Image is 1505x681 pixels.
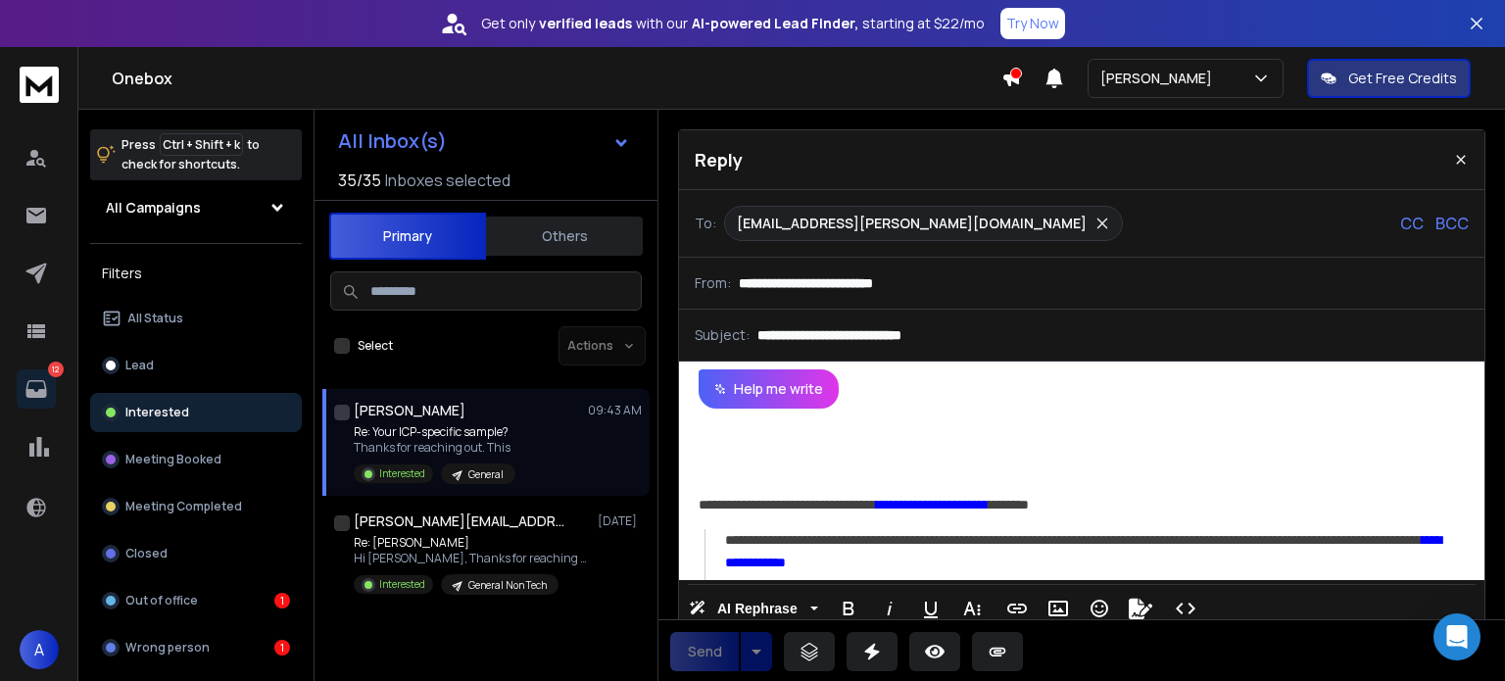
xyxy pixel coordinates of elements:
p: Wrong person [125,640,210,656]
button: Others [486,215,643,258]
p: To: [695,214,716,233]
label: Select [358,338,393,354]
img: logo [20,67,59,103]
button: All Inbox(s) [322,122,646,161]
p: Try Now [1006,14,1059,33]
h3: Inboxes selected [385,169,510,192]
p: Press to check for shortcuts. [121,135,260,174]
h1: Onebox [112,67,1001,90]
p: Lead [125,358,154,373]
p: General [468,467,504,482]
button: AI Rephrase [685,589,822,628]
div: 1 [274,640,290,656]
p: [EMAIL_ADDRESS][PERSON_NAME][DOMAIN_NAME] [737,214,1087,233]
p: From: [695,273,731,293]
p: Meeting Completed [125,499,242,514]
button: Get Free Credits [1307,59,1471,98]
button: Code View [1167,589,1204,628]
h3: Filters [90,260,302,287]
button: Closed [90,534,302,573]
p: Subject: [695,325,750,345]
span: Ctrl + Shift + k [160,133,243,156]
span: AI Rephrase [713,601,801,617]
a: 12 [17,369,56,409]
p: Interested [379,577,425,592]
button: All Campaigns [90,188,302,227]
div: Open Intercom Messenger [1433,613,1481,660]
button: Out of office1 [90,581,302,620]
button: Wrong person1 [90,628,302,667]
div: 1 [274,593,290,608]
p: Interested [379,466,425,481]
p: Get only with our starting at $22/mo [481,14,985,33]
p: Re: [PERSON_NAME] [354,535,589,551]
button: Interested [90,393,302,432]
p: 09:43 AM [588,403,642,418]
p: CC [1400,212,1424,235]
button: Meeting Booked [90,440,302,479]
button: Try Now [1000,8,1065,39]
button: Help me write [699,369,839,409]
h1: [PERSON_NAME][EMAIL_ADDRESS][DOMAIN_NAME] [354,511,569,531]
h1: [PERSON_NAME] [354,401,465,420]
button: Insert Image (Ctrl+P) [1040,589,1077,628]
p: Out of office [125,593,198,608]
p: Hi [PERSON_NAME], Thanks for reaching out—I [354,551,589,566]
button: All Status [90,299,302,338]
h1: All Inbox(s) [338,131,447,151]
p: Meeting Booked [125,452,221,467]
button: Underline (Ctrl+U) [912,589,949,628]
p: Thanks for reaching out. This [354,440,515,456]
p: [PERSON_NAME] [1100,69,1220,88]
button: A [20,630,59,669]
button: Insert Link (Ctrl+K) [998,589,1036,628]
p: Re: Your ICP-specific sample? [354,424,515,440]
p: Interested [125,405,189,420]
button: Meeting Completed [90,487,302,526]
div: To enrich screen reader interactions, please activate Accessibility in Grammarly extension settings [679,409,1484,580]
button: Primary [329,213,486,260]
p: Get Free Credits [1348,69,1457,88]
p: General Non Tech [468,578,547,593]
p: Closed [125,546,168,561]
strong: AI-powered Lead Finder, [692,14,858,33]
button: Bold (Ctrl+B) [830,589,867,628]
p: 12 [48,362,64,377]
p: [DATE] [598,513,642,529]
button: Signature [1122,589,1159,628]
p: Reply [695,146,743,173]
button: Emoticons [1081,589,1118,628]
p: BCC [1435,212,1469,235]
strong: verified leads [539,14,632,33]
button: More Text [953,589,991,628]
h1: All Campaigns [106,198,201,218]
span: 35 / 35 [338,169,381,192]
p: All Status [127,311,183,326]
button: Lead [90,346,302,385]
button: Italic (Ctrl+I) [871,589,908,628]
